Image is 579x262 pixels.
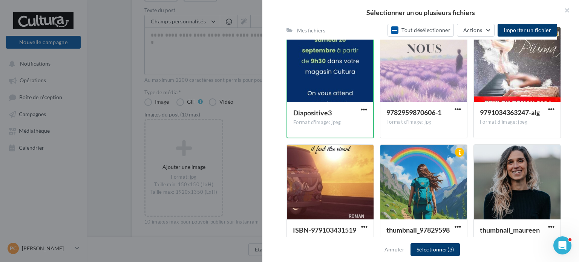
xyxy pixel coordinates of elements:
button: Actions [457,24,495,37]
span: thumbnail_maureen mellet [480,226,540,243]
h2: Sélectionner un ou plusieurs fichiers [274,9,567,16]
span: (3) [447,246,454,253]
div: Format d'image: jpg [386,119,461,126]
span: 9791034363247-alg [480,108,540,116]
span: ISBN-9791034315192-1 [293,226,356,243]
span: Actions [463,27,482,33]
span: thumbnail_9782959870613-1 [386,226,450,243]
span: Importer un fichier [504,27,551,33]
button: Tout désélectionner [388,24,454,37]
button: Importer un fichier [498,24,557,37]
iframe: Intercom live chat [553,236,571,254]
div: Mes fichiers [297,27,325,34]
button: Sélectionner(3) [411,243,460,256]
div: Format d'image: jpeg [480,119,554,126]
span: Diapositive3 [293,109,332,117]
button: Annuler [381,245,407,254]
div: Format d'image: jpeg [293,119,367,126]
span: 9782959870606-1 [386,108,441,116]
